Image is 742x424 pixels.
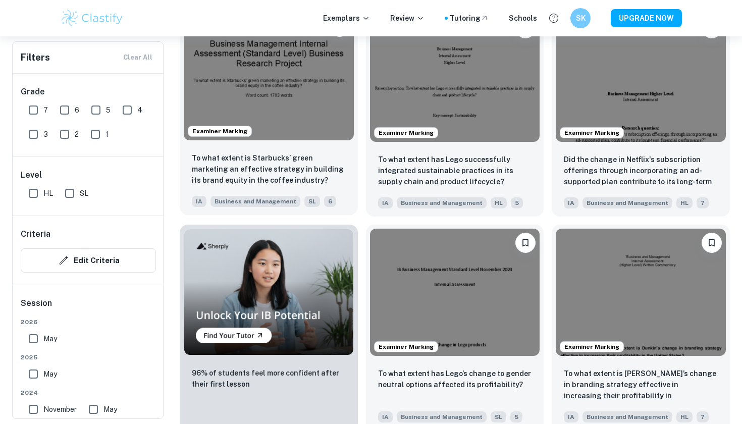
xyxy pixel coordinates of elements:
[575,13,587,24] h6: SK
[192,367,346,390] p: 96% of students feel more confident after their first lesson
[21,388,156,397] span: 2024
[370,229,540,356] img: Business and Management IA example thumbnail: To what extent has Lego’s change to gen
[210,196,300,207] span: Business and Management
[560,128,623,137] span: Examiner Marking
[510,411,522,422] span: 5
[323,13,370,24] p: Exemplars
[545,10,562,27] button: Help and Feedback
[375,128,438,137] span: Examiner Marking
[611,9,682,27] button: UPGRADE NOW
[509,13,537,24] a: Schools
[378,154,532,187] p: To what extent has Lego successfully integrated sustainable practices in its supply chain and pro...
[370,14,540,141] img: Business and Management IA example thumbnail: To what extent has Lego successfully int
[43,333,57,344] span: May
[192,152,346,186] p: To what extent is Starbucks’ green marketing an effective strategy in building its brand equity i...
[390,13,425,24] p: Review
[511,197,523,208] span: 5
[192,196,206,207] span: IA
[21,248,156,273] button: Edit Criteria
[184,13,354,140] img: Business and Management IA example thumbnail: To what extent is Starbucks’ green marke
[450,13,489,24] a: Tutoring
[397,197,487,208] span: Business and Management
[43,368,57,380] span: May
[570,8,591,28] button: SK
[697,197,709,208] span: 7
[582,411,672,422] span: Business and Management
[188,127,251,136] span: Examiner Marking
[378,411,393,422] span: IA
[60,8,124,28] img: Clastify logo
[564,197,578,208] span: IA
[378,197,393,208] span: IA
[43,188,53,199] span: HL
[491,197,507,208] span: HL
[378,368,532,390] p: To what extent has Lego’s change to gender neutral options affected its profitability?
[582,197,672,208] span: Business and Management
[21,169,156,181] h6: Level
[515,233,536,253] button: Bookmark
[676,411,693,422] span: HL
[180,10,358,216] a: Examiner MarkingBookmarkTo what extent is Starbucks’ green marketing an effective strategy in bui...
[697,411,709,422] span: 7
[564,154,718,188] p: Did the change in Netflix's subscription offerings through incorporating an ad-supported plan con...
[552,10,730,216] a: Examiner MarkingBookmarkDid the change in Netflix's subscription offerings through incorporating ...
[556,14,726,141] img: Business and Management IA example thumbnail: Did the change in Netflix's subscription
[556,229,726,356] img: Business and Management IA example thumbnail: To what extent is Dunkin’s change in bra
[397,411,487,422] span: Business and Management
[184,229,354,355] img: Thumbnail
[304,196,320,207] span: SL
[80,188,88,199] span: SL
[75,104,79,116] span: 6
[375,342,438,351] span: Examiner Marking
[43,404,77,415] span: November
[75,129,79,140] span: 2
[560,342,623,351] span: Examiner Marking
[676,197,693,208] span: HL
[106,104,111,116] span: 5
[491,411,506,422] span: SL
[43,129,48,140] span: 3
[702,233,722,253] button: Bookmark
[21,297,156,317] h6: Session
[21,353,156,362] span: 2025
[324,196,336,207] span: 6
[21,86,156,98] h6: Grade
[43,104,48,116] span: 7
[21,50,50,65] h6: Filters
[105,129,109,140] span: 1
[21,317,156,327] span: 2026
[564,368,718,402] p: To what extent is Dunkin’s change in branding strategy effective in increasing their profitabilit...
[21,228,50,240] h6: Criteria
[564,411,578,422] span: IA
[366,10,544,216] a: Examiner MarkingBookmarkTo what extent has Lego successfully integrated sustainable practices in ...
[137,104,142,116] span: 4
[103,404,117,415] span: May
